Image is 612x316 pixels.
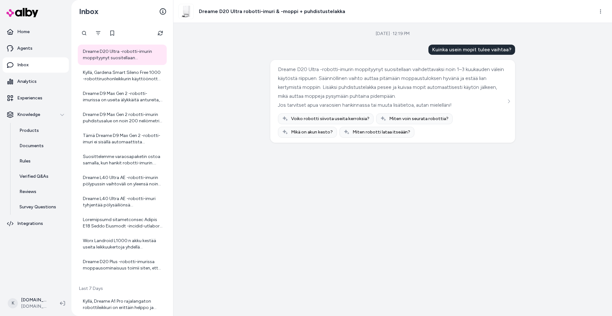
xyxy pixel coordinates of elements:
[78,234,167,254] a: Worx Landroid L1000:n akku kestää useita leikkuukertoja yhdellä latauksella, mutta tarkka kesto r...
[83,69,163,82] div: Kyllä, Gardena Smart Sileno Free 1000 -robottiruohonleikkurin käyttöönotto on suunniteltu helpoks...
[78,150,167,170] a: Suosittelemme varaosapaketin ostoa samalla, kun hankit robotti-imurin. Varaosapaketti riittää yle...
[19,158,31,164] p: Rules
[13,154,69,169] a: Rules
[17,111,40,118] p: Knowledge
[19,189,36,195] p: Reviews
[21,303,50,310] span: [DOMAIN_NAME]
[78,171,167,191] a: Dreame L40 Ultra AE -robotti-imurin pölypussin vaihtoväli on yleensä noin 2–4 kuukautta, riippuen...
[199,8,345,15] h3: Dreame D20 Ultra robotti-imuri & -moppi + puhdistustelakka
[17,29,30,35] p: Home
[78,192,167,212] a: Dreame L40 Ultra AE -robotti-imuri tyhjentää pölysäiliönsä automaattisesti all-in-one -puhdistust...
[17,45,33,52] p: Agents
[78,294,167,315] a: Kyllä, Dreame A1 Pro rajalangaton robottileikkuri on erittäin helppo ja nopea asentaa. Asennus ei...
[389,116,448,122] span: Miten voin seurata robottia?
[13,123,69,138] a: Products
[13,138,69,154] a: Documents
[83,175,163,187] div: Dreame L40 Ultra AE -robotti-imurin pölypussin vaihtoväli on yleensä noin 2–4 kuukautta, riippuen...
[83,48,163,61] div: Dreame D20 Ultra -robotti-imurin moppityynyt suositellaan vaihdettavaksi noin 1–3 kuukauden välei...
[3,216,69,231] a: Integrations
[291,116,369,122] span: Voiko robotti siivota useita kerroksia?
[353,129,410,135] span: Miten robotti lataa itseään?
[78,285,167,292] p: Last 7 Days
[78,66,167,86] a: Kyllä, Gardena Smart Sileno Free 1000 -robottiruohonleikkurin käyttöönotto on suunniteltu helpoks...
[83,238,163,250] div: Worx Landroid L1000:n akku kestää useita leikkuukertoja yhdellä latauksella, mutta tarkka kesto r...
[13,199,69,215] a: Survey Questions
[376,31,410,37] div: [DATE] · 12:19 PM
[17,78,37,85] p: Analytics
[505,97,513,105] button: See more
[83,259,163,271] div: Dreame D20 Plus -robotti-imurissa moppausominaisuus toimii siten, että laitteessa on erillinen ve...
[78,213,167,233] a: Loremipsumd sitametconsec Adipis E18 Seddo Eiusmodt -incidid-utlabore et dol magnaaliquaenimadm v...
[291,129,333,135] span: Mikä on akun kesto?
[83,217,163,229] div: Loremipsumd sitametconsec Adipis E18 Seddo Eiusmodt -incidid-utlabore et dol magnaaliquaenimadm v...
[278,101,506,110] div: Jos tarvitset apua varaosien hankinnassa tai muuta lisätietoa, autan mielelläni!
[6,8,38,17] img: alby Logo
[13,169,69,184] a: Verified Q&As
[13,184,69,199] a: Reviews
[3,24,69,39] a: Home
[19,127,39,134] p: Products
[83,111,163,124] div: Dreame D9 Max Gen 2 robotti-imurin puhdistusalue on noin 200 neliömetriä. Tämä tarkoittaa, että s...
[3,107,69,122] button: Knowledge
[83,133,163,145] div: Tämä Dreame D9 Max Gen 2 -robotti-imuri ei sisällä automaattista tyhjennystoimintoa, eli se ei ty...
[278,65,506,101] div: Dreame D20 Ultra -robotti-imurin moppityynyt suositellaan vaihdettavaksi noin 1–3 kuukauden välei...
[78,129,167,149] a: Tämä Dreame D9 Max Gen 2 -robotti-imuri ei sisällä automaattista tyhjennystoimintoa, eli se ei ty...
[19,143,44,149] p: Documents
[428,45,515,55] div: Kuinka usein mopit tulee vaihtaa?
[179,4,193,19] img: Dreame_D20_Ultra_main_white_1.jpg
[4,293,55,313] button: K[DOMAIN_NAME] Shopify[DOMAIN_NAME]
[19,173,48,180] p: Verified Q&As
[83,90,163,103] div: Dreame D9 Max Gen 2 -robotti-imurissa on useita älykkäitä antureita, jotka auttavat sitä navigoim...
[3,74,69,89] a: Analytics
[83,154,163,166] div: Suosittelemme varaosapaketin ostoa samalla, kun hankit robotti-imurin. Varaosapaketti riittää yle...
[83,298,163,311] div: Kyllä, Dreame A1 Pro rajalangaton robottileikkuri on erittäin helppo ja nopea asentaa. Asennus ei...
[154,27,167,39] button: Refresh
[21,297,50,303] p: [DOMAIN_NAME] Shopify
[83,196,163,208] div: Dreame L40 Ultra AE -robotti-imuri tyhjentää pölysäiliönsä automaattisesti all-in-one -puhdistust...
[17,62,29,68] p: Inbox
[79,7,98,16] h2: Inbox
[19,204,56,210] p: Survey Questions
[78,87,167,107] a: Dreame D9 Max Gen 2 -robotti-imurissa on useita älykkäitä antureita, jotka auttavat sitä navigoim...
[3,90,69,106] a: Experiences
[78,108,167,128] a: Dreame D9 Max Gen 2 robotti-imurin puhdistusalue on noin 200 neliömetriä. Tämä tarkoittaa, että s...
[92,27,105,39] button: Filter
[78,45,167,65] a: Dreame D20 Ultra -robotti-imurin moppityynyt suositellaan vaihdettavaksi noin 1–3 kuukauden välei...
[8,298,18,308] span: K
[78,255,167,275] a: Dreame D20 Plus -robotti-imurissa moppausominaisuus toimii siten, että laitteessa on erillinen ve...
[3,57,69,73] a: Inbox
[17,95,42,101] p: Experiences
[3,41,69,56] a: Agents
[17,220,43,227] p: Integrations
